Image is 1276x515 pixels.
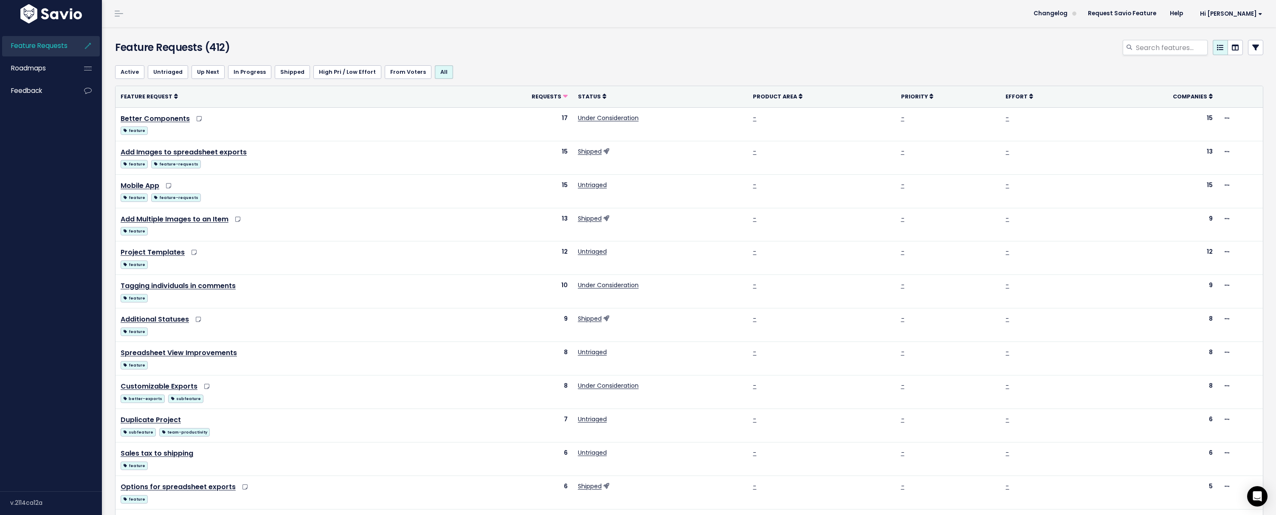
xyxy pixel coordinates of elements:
a: Add Multiple Images to an Item [121,214,228,224]
a: All [435,65,453,79]
a: Shipped [578,214,602,223]
td: 13 [459,208,573,241]
a: feature [121,326,148,336]
a: - [753,448,756,457]
a: - [901,281,904,289]
a: - [901,214,904,223]
a: Requests [532,92,568,101]
td: 6 [459,476,573,509]
a: Up Next [192,65,225,79]
span: feature [121,361,148,369]
a: - [753,381,756,390]
span: feature [121,327,148,336]
a: Priority [901,92,933,101]
a: feature [121,460,148,470]
a: In Progress [228,65,271,79]
span: Companies [1173,93,1207,100]
span: Hi [PERSON_NAME] [1200,11,1262,17]
td: 15 [1094,174,1217,208]
td: 12 [459,241,573,275]
span: feature [121,260,148,269]
a: - [753,281,756,289]
a: - [1006,214,1009,223]
a: Active [115,65,144,79]
input: Search features... [1135,40,1208,55]
td: 5 [1094,476,1217,509]
span: feature [121,126,148,135]
a: Feature Request [121,92,178,101]
span: Effort [1006,93,1028,100]
a: - [1006,415,1009,423]
h4: Feature Requests (412) [115,40,490,55]
a: Under Consideration [578,281,639,289]
a: Shipped [275,65,310,79]
span: feature-requests [151,193,201,202]
span: Changelog [1034,11,1068,17]
a: Untriaged [148,65,188,79]
a: - [1006,114,1009,122]
a: High Pri / Low Effort [313,65,381,79]
a: - [1006,381,1009,390]
a: Customizable Exports [121,381,197,391]
span: feature [121,462,148,470]
a: feature [121,192,148,202]
a: Tagging individuals in comments [121,281,236,291]
td: 15 [459,174,573,208]
a: - [1006,348,1009,356]
a: - [901,147,904,156]
a: - [901,415,904,423]
a: - [901,247,904,256]
span: feature [121,160,148,168]
span: feature [121,227,148,235]
a: feature-requests [151,158,201,169]
td: 15 [459,141,573,174]
td: 7 [459,409,573,442]
span: Status [578,93,601,100]
a: Untriaged [578,348,607,356]
a: Companies [1173,92,1213,101]
a: - [753,314,756,323]
a: - [753,247,756,256]
span: feature [121,495,148,504]
td: 15 [1094,107,1217,141]
a: Untriaged [578,448,607,457]
a: - [1006,181,1009,189]
span: Priority [901,93,928,100]
td: 17 [459,107,573,141]
a: Status [578,92,606,101]
td: 13 [1094,141,1217,174]
a: Duplicate Project [121,415,181,425]
a: Untriaged [578,181,607,189]
td: 8 [1094,342,1217,375]
td: 6 [459,442,573,476]
a: Additional Statuses [121,314,189,324]
span: feature-requests [151,160,201,168]
a: Untriaged [578,247,607,256]
a: Effort [1006,92,1033,101]
a: subfeature [168,393,203,403]
a: feature [121,259,148,269]
span: team-productivity [159,428,210,437]
a: - [901,314,904,323]
a: feature [121,359,148,370]
a: - [753,214,756,223]
a: Help [1163,7,1190,20]
a: - [753,482,756,490]
img: logo-white.9d6f32f41409.svg [18,4,84,23]
span: Feature Request [121,93,172,100]
a: - [901,181,904,189]
a: Shipped [578,147,602,156]
a: - [901,114,904,122]
span: feature [121,294,148,302]
a: - [753,114,756,122]
td: 9 [1094,275,1217,308]
a: Better Components [121,114,190,123]
a: Under Consideration [578,114,639,122]
a: - [901,348,904,356]
a: better-exports [121,393,165,403]
a: Add Images to spreadsheet exports [121,147,247,157]
a: - [753,348,756,356]
a: - [753,147,756,156]
a: Feature Requests [2,36,70,56]
td: 6 [1094,442,1217,476]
